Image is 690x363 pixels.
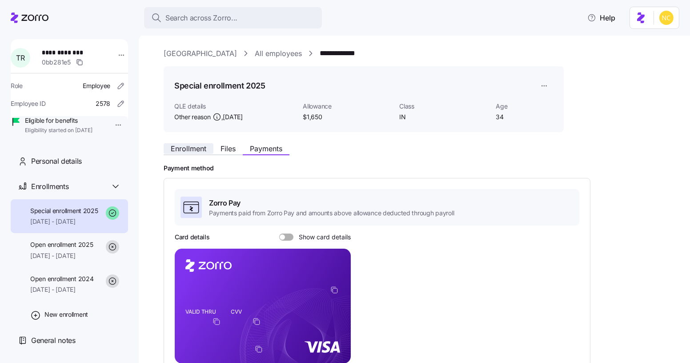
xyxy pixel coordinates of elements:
[399,113,489,121] span: IN
[174,80,265,91] h1: Special enrollment 2025
[144,7,322,28] button: Search across Zorro...
[659,11,674,25] img: e03b911e832a6112bf72643c5874f8d8
[185,308,216,315] tspan: VALID THRU
[330,286,338,294] button: copy-to-clipboard
[587,12,615,23] span: Help
[253,318,261,326] button: copy-to-clipboard
[209,209,454,218] span: Payments paid from Zorro Pay and amounts above allowance deducted through payroll
[209,198,454,209] span: Zorro Pay
[174,113,243,121] span: Other reason ,
[580,9,622,27] button: Help
[231,308,242,315] tspan: CVV
[16,54,24,61] span: T R
[213,318,221,326] button: copy-to-clipboard
[175,233,210,242] h3: Card details
[303,113,392,121] span: $1,650
[165,12,237,24] span: Search across Zorro...
[30,274,93,283] span: Open enrollment 2024
[174,102,296,111] span: QLE details
[171,145,206,152] span: Enrollment
[293,234,351,241] span: Show card details
[25,116,92,125] span: Eligible for benefits
[399,102,489,111] span: Class
[42,58,71,67] span: 0bb281e5
[255,48,302,59] a: All employees
[11,81,23,90] span: Role
[83,81,110,90] span: Employee
[164,48,237,59] a: [GEOGRAPHIC_DATA]
[11,99,46,108] span: Employee ID
[25,127,92,134] span: Eligibility started on [DATE]
[164,164,678,173] h2: Payment method
[31,156,82,167] span: Personal details
[250,145,282,152] span: Payments
[31,181,68,192] span: Enrollments
[30,240,93,249] span: Open enrollment 2025
[44,310,88,319] span: New enrollment
[30,206,98,215] span: Special enrollment 2025
[496,113,553,121] span: 34
[221,145,236,152] span: Files
[223,113,242,121] span: [DATE]
[96,99,110,108] span: 2578
[496,102,553,111] span: Age
[303,102,392,111] span: Allowance
[31,335,76,346] span: General notes
[30,217,98,226] span: [DATE] - [DATE]
[255,345,263,353] button: copy-to-clipboard
[30,251,93,260] span: [DATE] - [DATE]
[30,285,93,294] span: [DATE] - [DATE]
